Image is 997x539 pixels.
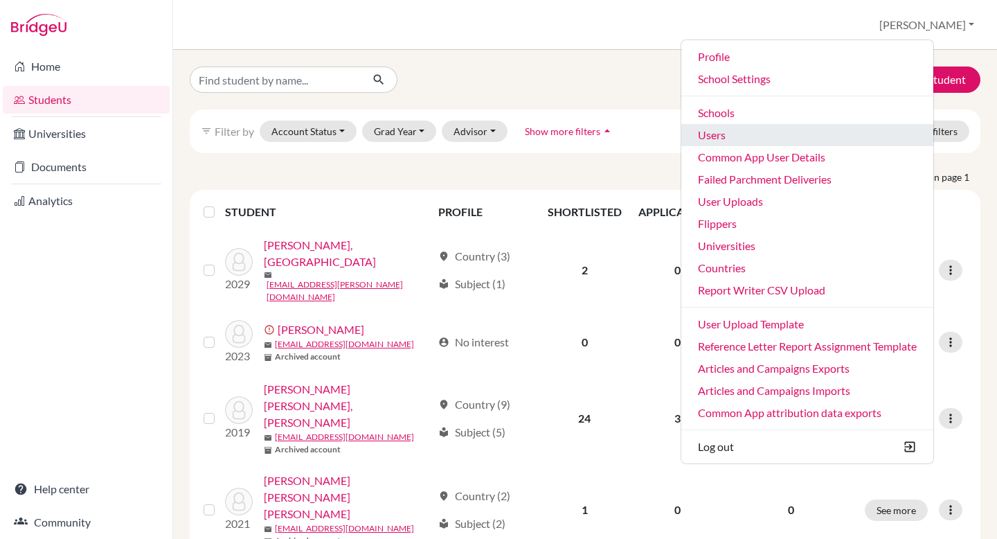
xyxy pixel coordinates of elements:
[275,431,414,443] a: [EMAIL_ADDRESS][DOMAIN_NAME]
[681,146,933,168] a: Common App User Details
[3,187,170,215] a: Analytics
[681,39,934,464] ul: [PERSON_NAME]
[264,237,432,270] a: [PERSON_NAME], [GEOGRAPHIC_DATA]
[525,125,600,137] span: Show more filters
[539,312,630,373] td: 0
[264,434,272,442] span: mail
[201,125,212,136] i: filter_list
[681,46,933,68] a: Profile
[264,472,432,522] a: [PERSON_NAME] [PERSON_NAME] [PERSON_NAME]
[225,248,253,276] img: Alberico, Cambria
[438,396,510,413] div: Country (9)
[3,86,170,114] a: Students
[438,337,449,348] span: account_circle
[681,124,933,146] a: Users
[630,373,726,464] td: 3
[681,257,933,279] a: Countries
[264,341,272,349] span: mail
[681,191,933,213] a: User Uploads
[225,348,253,364] p: 2023
[873,12,980,38] button: [PERSON_NAME]
[264,381,432,431] a: [PERSON_NAME] [PERSON_NAME], [PERSON_NAME]
[225,320,253,348] img: Alvear , Mariana
[438,427,449,438] span: local_library
[681,313,933,335] a: User Upload Template
[681,436,933,458] button: Log out
[275,443,341,456] b: Archived account
[438,399,449,410] span: location_on
[225,424,253,441] p: 2019
[264,353,272,362] span: inventory_2
[275,351,341,363] b: Archived account
[513,121,626,142] button: Show more filtersarrow_drop_up
[438,518,449,529] span: local_library
[3,53,170,80] a: Home
[264,446,272,454] span: inventory_2
[190,67,361,93] input: Find student by name...
[539,229,630,312] td: 2
[438,251,449,262] span: location_on
[3,509,170,536] a: Community
[264,324,278,335] span: error_outline
[630,312,726,373] td: 0
[630,229,726,312] td: 0
[681,380,933,402] a: Articles and Campaigns Imports
[275,338,414,351] a: [EMAIL_ADDRESS][DOMAIN_NAME]
[681,279,933,301] a: Report Writer CSV Upload
[442,121,508,142] button: Advisor
[11,14,66,36] img: Bridge-U
[681,402,933,424] a: Common App attribution data exports
[630,195,726,229] th: APPLICATIONS
[430,195,539,229] th: PROFILE
[362,121,437,142] button: Grad Year
[275,522,414,535] a: [EMAIL_ADDRESS][DOMAIN_NAME]
[225,488,253,515] img: Alvear Ocampo, Xiani Sophia
[3,153,170,181] a: Documents
[681,335,933,357] a: Reference Letter Report Assignment Template
[734,502,848,518] p: 0
[267,279,432,303] a: [EMAIL_ADDRESS][PERSON_NAME][DOMAIN_NAME]
[264,525,272,533] span: mail
[438,248,510,265] div: Country (3)
[681,68,933,90] a: School Settings
[600,124,614,138] i: arrow_drop_up
[539,195,630,229] th: SHORTLISTED
[438,279,449,290] span: local_library
[438,334,509,351] div: No interest
[215,125,254,138] span: Filter by
[438,424,505,441] div: Subject (5)
[3,120,170,148] a: Universities
[438,276,505,292] div: Subject (1)
[890,170,980,184] span: students on page 1
[539,373,630,464] td: 24
[225,276,253,292] p: 2029
[681,168,933,191] a: Failed Parchment Deliveries
[865,500,928,521] button: See more
[438,488,510,504] div: Country (2)
[260,121,357,142] button: Account Status
[681,357,933,380] a: Articles and Campaigns Exports
[438,491,449,502] span: location_on
[278,321,364,338] a: [PERSON_NAME]
[438,515,505,532] div: Subject (2)
[225,195,430,229] th: STUDENT
[681,235,933,257] a: Universities
[681,102,933,124] a: Schools
[225,515,253,532] p: 2021
[3,475,170,503] a: Help center
[225,396,253,424] img: Alvear Ocampo, Martin Felipe
[681,213,933,235] a: Flippers
[264,271,272,279] span: mail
